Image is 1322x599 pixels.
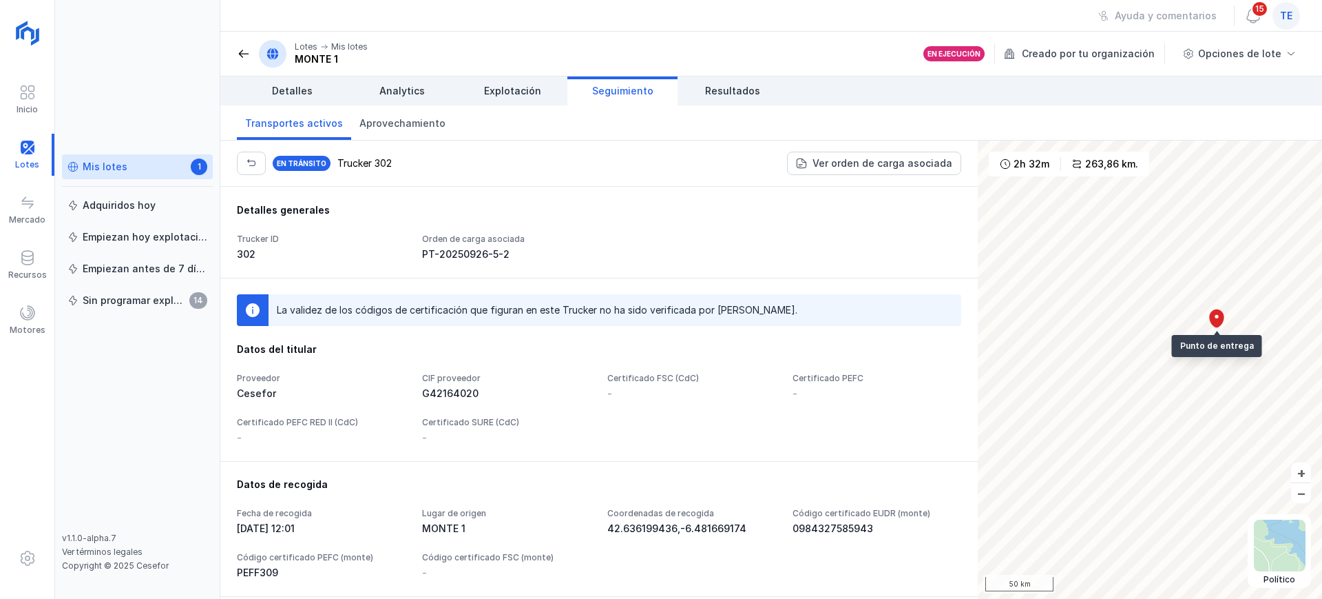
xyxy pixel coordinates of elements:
div: CIF proveedor [422,373,591,384]
span: Analytics [379,84,425,98]
div: Lotes [295,41,317,52]
div: Certificado FSC (CdC) [607,373,776,384]
div: Código certificado FSC (monte) [422,552,591,563]
div: Mis lotes [83,160,127,174]
div: Copyright © 2025 Cesefor [62,560,213,571]
div: - [237,431,406,445]
div: Cesefor [237,387,406,400]
button: Ayuda y comentarios [1089,4,1226,28]
div: Motores [10,325,45,336]
a: Empiezan hoy explotación [62,225,213,250]
div: Empiezan antes de 7 días [83,262,207,276]
a: Sin programar explotación14 [62,288,213,313]
div: Adquiridos hoy [83,199,156,212]
div: La validez de los códigos de certificación que figuran en este Trucker no ha sido verificada por ... [277,303,797,317]
div: G42164020 [422,387,591,400]
div: Código certificado EUDR (monte) [793,508,961,519]
div: Ayuda y comentarios [1115,9,1217,23]
div: 0984327585943 [793,522,961,536]
span: Detalles [272,84,313,98]
div: PT-20250926-5-2 [422,247,591,261]
div: Certificado PEFC RED II (CdC) [237,417,406,428]
div: Fecha de recogida [237,508,406,519]
span: Seguimiento [592,84,653,98]
span: te [1280,9,1292,23]
div: Código certificado PEFC (monte) [237,552,406,563]
div: v1.1.0-alpha.7 [62,533,213,544]
div: - [422,431,591,445]
div: Opciones de lote [1198,47,1281,61]
div: MONTE 1 [295,52,368,66]
div: Trucker ID [237,234,406,245]
div: Coordenadas de recogida [607,508,776,519]
div: Datos de recogida [237,478,961,491]
div: Detalles generales [237,203,961,217]
div: - [422,566,427,580]
div: Mis lotes [331,41,368,52]
div: Creado por tu organización [1004,43,1167,64]
a: Explotación [457,77,567,105]
div: Proveedor [237,373,406,384]
div: En ejecución [927,49,980,59]
div: 302 [237,247,406,261]
div: Certificado PEFC [793,373,961,384]
div: Inicio [17,104,38,115]
a: Aprovechamiento [351,105,454,140]
div: Lugar de origen [422,508,591,519]
div: Empiezan hoy explotación [83,230,207,244]
div: PEFF309 [237,566,406,580]
a: Mis lotes1 [62,154,213,179]
div: Certificado SURE (CdC) [422,417,591,428]
div: 42.636199436,-6.481669174 [607,522,776,536]
div: 2h 32m [1014,157,1049,171]
a: Adquiridos hoy [62,193,213,218]
div: Político [1254,574,1305,585]
div: Recursos [8,270,47,281]
img: logoRight.svg [10,16,45,50]
div: - [793,387,961,400]
span: Transportes activos [245,116,343,130]
div: 263,86 km. [1085,157,1138,171]
span: Resultados [705,84,760,98]
div: - [607,387,776,400]
span: 14 [189,292,207,309]
div: Datos del titular [237,343,961,356]
button: + [1291,463,1311,483]
button: – [1291,483,1311,503]
div: Sin programar explotación [83,294,185,307]
div: Orden de carga asociada [422,234,591,245]
a: Analytics [347,77,457,105]
a: Empiezan antes de 7 días [62,256,213,281]
div: Ver orden de carga asociada [812,156,952,170]
a: Ver términos legales [62,547,143,557]
span: Aprovechamiento [359,116,445,130]
div: [DATE] 12:01 [237,522,406,536]
span: 1 [191,159,207,175]
span: Explotación [484,84,541,98]
span: 15 [1251,1,1268,17]
a: Seguimiento [567,77,678,105]
div: Mercado [9,214,45,225]
a: Detalles [237,77,347,105]
div: En tránsito [271,154,332,172]
a: Transportes activos [237,105,351,140]
div: MONTE 1 [422,522,591,536]
img: political.webp [1254,520,1305,571]
a: Resultados [678,77,788,105]
button: Ver orden de carga asociada [787,152,961,175]
div: Trucker 302 [337,156,392,170]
